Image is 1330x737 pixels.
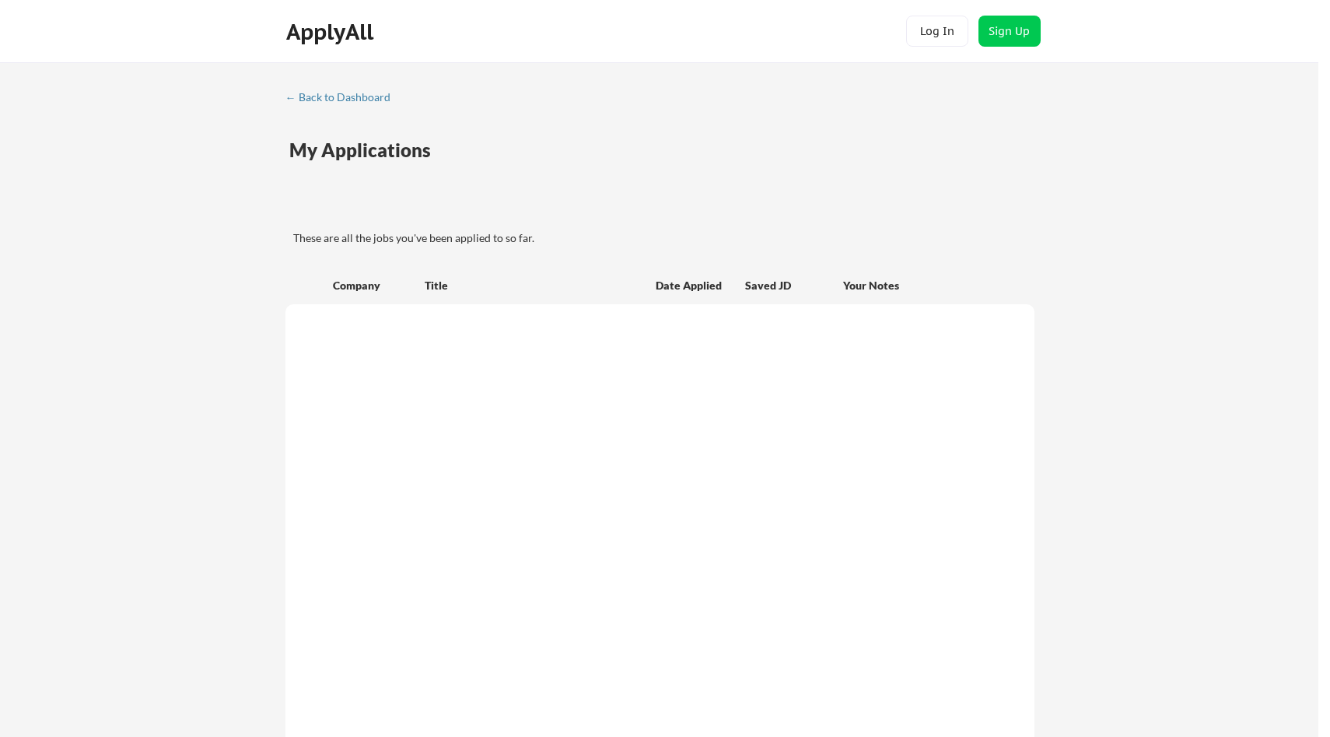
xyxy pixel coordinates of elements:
[285,92,402,103] div: ← Back to Dashboard
[906,16,968,47] button: Log In
[333,278,411,293] div: Company
[289,200,390,216] div: These are all the jobs you've been applied to so far.
[286,19,378,45] div: ApplyAll
[402,200,516,216] div: These are job applications we think you'd be a good fit for, but couldn't apply you to automatica...
[289,141,443,160] div: My Applications
[425,278,641,293] div: Title
[978,16,1041,47] button: Sign Up
[293,230,1034,246] div: These are all the jobs you've been applied to so far.
[745,271,843,299] div: Saved JD
[656,278,724,293] div: Date Applied
[843,278,1020,293] div: Your Notes
[285,91,402,107] a: ← Back to Dashboard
